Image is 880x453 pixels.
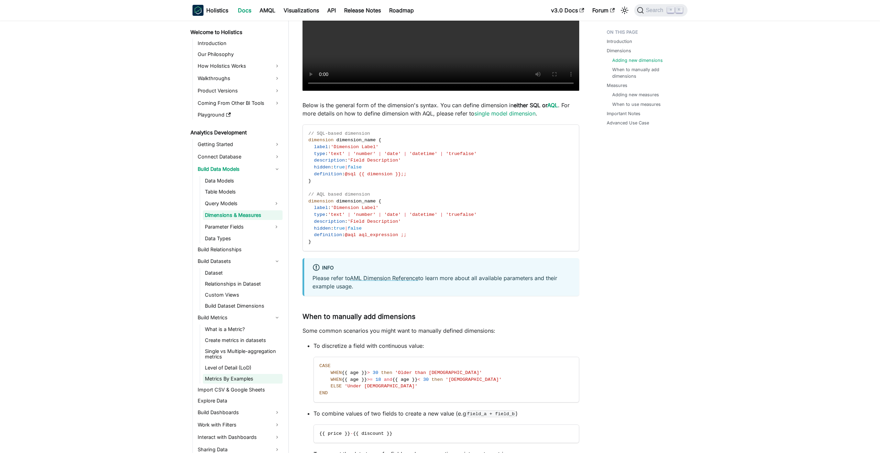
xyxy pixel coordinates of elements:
[196,151,283,162] a: Connect Database
[196,73,283,84] a: Walkthroughs
[308,199,333,204] span: dimension
[431,377,443,382] span: then
[196,139,283,150] a: Getting Started
[385,5,418,16] a: Roadmap
[270,198,283,209] button: Expand sidebar category 'Query Models'
[279,5,323,16] a: Visualizations
[203,301,283,311] a: Build Dataset Dimensions
[314,165,331,170] span: hidden
[328,205,331,210] span: :
[188,27,283,37] a: Welcome to Holistics
[331,205,378,210] span: 'Dimension Label'
[308,239,311,244] span: }
[342,232,345,237] span: :
[196,60,283,71] a: How Holistics Works
[353,431,392,436] span: {{ discount }}
[409,151,438,156] span: 'datetime'
[203,346,283,362] a: Single vs Multiple-aggregation metrics
[313,342,579,350] p: To discretize a field with continuous value:
[547,102,558,109] a: AQL
[331,370,342,375] span: WHEN
[255,5,279,16] a: AMQL
[634,4,687,16] button: Search (Command+K)
[196,419,283,430] a: Work with Filters
[607,110,640,117] a: Important Notes
[367,370,370,375] span: >
[676,7,683,13] kbd: K
[440,212,443,217] span: |
[203,324,283,334] a: What is a Metric?
[196,164,283,175] a: Build Data Models
[331,144,378,150] span: 'Dimension Label'
[196,407,283,418] a: Build Dashboards
[196,110,283,120] a: Playground
[308,192,370,197] span: // AQL based dimension
[612,66,681,79] a: When to manually add dimensions
[367,377,373,382] span: >=
[350,275,418,281] a: AML Dimension Reference
[404,151,407,156] span: |
[319,390,328,396] span: END
[196,85,283,96] a: Product Versions
[342,172,345,177] span: :
[314,226,331,231] span: hidden
[345,165,348,170] span: |
[404,212,407,217] span: |
[328,212,345,217] span: 'text'
[319,431,350,436] span: {{ price }}
[203,221,270,232] a: Parameter Fields
[348,226,362,231] span: false
[446,151,477,156] span: 'truefalse'
[313,409,579,418] p: To combine values of two fields to create a new value (e.g )
[612,91,659,98] a: Adding new measures
[196,98,283,109] a: Coming From Other BI Tools
[445,377,502,382] span: '[DEMOGRAPHIC_DATA]'
[333,165,345,170] span: true
[440,151,443,156] span: |
[203,363,283,373] a: Level of Detail (LoD)
[314,212,325,217] span: type
[348,158,401,163] span: 'Field Description'
[192,5,203,16] img: Holistics
[547,5,588,16] a: v3.0 Docs
[384,377,392,382] span: and
[331,377,342,382] span: WHEN
[196,38,283,48] a: Introduction
[348,219,401,224] span: 'Field Description'
[203,290,283,300] a: Custom Views
[384,151,401,156] span: 'date'
[337,199,376,204] span: dimension_name
[196,396,283,406] a: Explore Data
[312,274,571,290] p: Please refer to to learn more about all available parameters and their example usage.
[607,47,631,54] a: Dimensions
[196,245,283,254] a: Build Relationships
[375,377,381,382] span: 18
[196,256,283,267] a: Build Datasets
[392,377,417,382] span: {{ age }}
[302,327,579,335] p: Some common scenarios you might want to manually defined dimensions:
[308,131,370,136] span: // SQL-based dimension
[325,151,328,156] span: :
[353,151,376,156] span: 'number'
[234,5,255,16] a: Docs
[337,137,376,143] span: dimension_name
[378,151,381,156] span: |
[196,312,283,323] a: Build Metrics
[314,219,345,224] span: description
[331,384,342,389] span: ELSE
[348,151,350,156] span: |
[612,57,663,64] a: Adding new dimensions
[196,432,283,443] a: Interact with Dashboards
[345,232,406,237] span: @aql aql_expression ;;
[196,385,283,395] a: Import CSV & Google Sheets
[188,128,283,137] a: Analytics Development
[203,210,283,220] a: Dimensions & Measures
[340,5,385,16] a: Release Notes
[348,212,350,217] span: |
[644,7,668,13] span: Search
[409,212,438,217] span: 'datetime'
[203,374,283,384] a: Metrics By Examples
[331,165,333,170] span: :
[325,212,328,217] span: :
[345,158,348,163] span: :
